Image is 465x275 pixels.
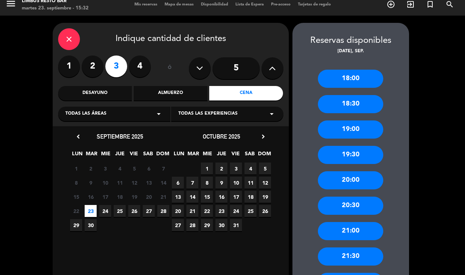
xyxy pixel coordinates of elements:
i: chevron_left [74,133,82,140]
div: ó [158,56,182,81]
span: 6 [172,177,184,189]
span: 22 [201,205,213,217]
span: Disponibilidad [197,3,232,7]
span: octubre 2025 [203,133,240,140]
span: 9 [85,177,97,189]
span: MIE [100,149,112,161]
span: 24 [99,205,111,217]
span: 21 [186,205,198,217]
span: 3 [99,163,111,175]
label: 2 [82,56,104,77]
span: 28 [157,205,169,217]
div: [DATE], sep. [292,48,409,55]
span: 17 [230,191,242,203]
span: MAR [187,149,199,161]
span: 3 [230,163,242,175]
div: 19:00 [318,120,383,139]
span: 29 [201,219,213,231]
span: 10 [230,177,242,189]
div: 18:30 [318,95,383,113]
span: 6 [143,163,155,175]
span: 5 [259,163,271,175]
span: 21 [157,191,169,203]
span: septiembre 2025 [97,133,143,140]
span: 7 [186,177,198,189]
span: JUE [215,149,227,161]
span: 26 [259,205,271,217]
span: DOM [156,149,168,161]
i: arrow_drop_down [267,110,276,118]
div: Desayuno [58,86,132,100]
span: 9 [215,177,227,189]
span: VIE [128,149,140,161]
span: LUN [173,149,185,161]
span: VIE [230,149,242,161]
span: 1 [70,163,82,175]
span: 16 [85,191,97,203]
span: 5 [128,163,140,175]
span: 20 [172,205,184,217]
label: 3 [105,56,127,77]
span: 30 [85,219,97,231]
span: Mapa de mesas [161,3,197,7]
span: JUE [114,149,126,161]
span: 14 [186,191,198,203]
i: close [65,35,73,44]
span: MAR [85,149,97,161]
span: 13 [172,191,184,203]
span: DOM [258,149,270,161]
span: 30 [215,219,227,231]
div: 18:00 [318,70,383,88]
i: chevron_right [259,133,267,140]
div: martes 23. septiembre - 15:32 [22,5,89,12]
span: 2 [215,163,227,175]
div: 19:30 [318,146,383,164]
div: Reservas disponibles [292,34,409,48]
div: Cena [209,86,283,100]
span: 12 [259,177,271,189]
span: 14 [157,177,169,189]
div: 21:30 [318,247,383,266]
span: 27 [172,219,184,231]
span: 19 [128,191,140,203]
span: 12 [128,177,140,189]
span: 27 [143,205,155,217]
span: 8 [70,177,82,189]
span: SAB [244,149,256,161]
span: SAB [142,149,154,161]
span: 31 [230,219,242,231]
span: 13 [143,177,155,189]
span: 7 [157,163,169,175]
span: 8 [201,177,213,189]
span: 19 [259,191,271,203]
label: 4 [129,56,151,77]
span: Lista de Espera [232,3,267,7]
span: 20 [143,191,155,203]
span: Todas las experiencias [178,110,238,118]
span: 16 [215,191,227,203]
span: 15 [201,191,213,203]
div: 20:00 [318,171,383,189]
span: Tarjetas de regalo [294,3,335,7]
span: 2 [85,163,97,175]
span: 4 [114,163,126,175]
span: 18 [114,191,126,203]
label: 1 [58,56,80,77]
span: 28 [186,219,198,231]
span: 22 [70,205,82,217]
span: Mis reservas [131,3,161,7]
span: 11 [114,177,126,189]
div: 20:30 [318,197,383,215]
div: 21:00 [318,222,383,240]
span: 25 [244,205,256,217]
span: 15 [70,191,82,203]
span: Pre-acceso [267,3,294,7]
span: 23 [215,205,227,217]
span: 1 [201,163,213,175]
span: 26 [128,205,140,217]
div: Indique cantidad de clientes [58,28,283,50]
div: Almuerzo [134,86,207,100]
span: 23 [85,205,97,217]
span: MIE [201,149,213,161]
span: 24 [230,205,242,217]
